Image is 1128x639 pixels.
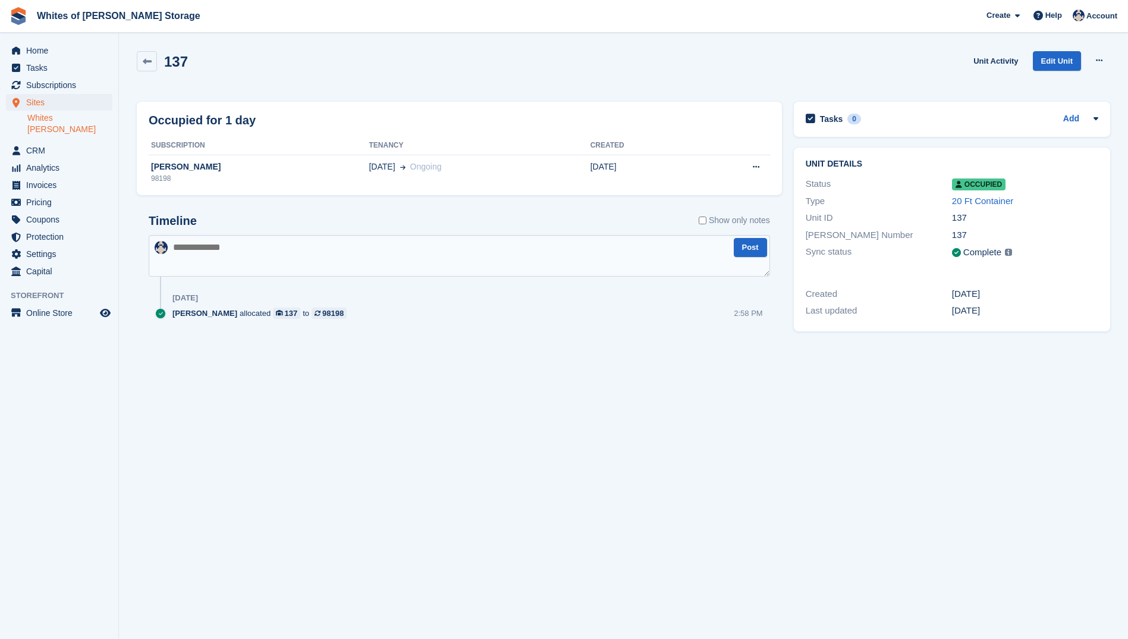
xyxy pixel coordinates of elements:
[26,194,98,211] span: Pricing
[6,59,112,76] a: menu
[806,304,952,318] div: Last updated
[820,114,843,124] h2: Tasks
[26,263,98,280] span: Capital
[155,241,168,254] img: Wendy
[1086,10,1117,22] span: Account
[806,159,1098,169] h2: Unit details
[149,111,256,129] h2: Occupied for 1 day
[590,136,694,155] th: Created
[26,77,98,93] span: Subscriptions
[10,7,27,25] img: stora-icon-8386f47178a22dfd0bd8f6a31ec36ba5ce8667c1dd55bd0f319d3a0aa187defe.svg
[952,287,1098,301] div: [DATE]
[27,112,112,135] a: Whites [PERSON_NAME]
[410,162,442,171] span: Ongoing
[1073,10,1085,21] img: Wendy
[1063,112,1079,126] a: Add
[6,177,112,193] a: menu
[164,54,188,70] h2: 137
[26,59,98,76] span: Tasks
[369,161,395,173] span: [DATE]
[26,228,98,245] span: Protection
[986,10,1010,21] span: Create
[26,305,98,321] span: Online Store
[1005,249,1012,256] img: icon-info-grey-7440780725fd019a000dd9b08b2336e03edf1995a4989e88bcd33f0948082b44.svg
[273,308,300,319] a: 137
[806,211,952,225] div: Unit ID
[963,246,1001,259] div: Complete
[6,246,112,262] a: menu
[26,94,98,111] span: Sites
[952,211,1098,225] div: 137
[11,290,118,302] span: Storefront
[26,177,98,193] span: Invoices
[149,214,197,228] h2: Timeline
[26,42,98,59] span: Home
[6,211,112,228] a: menu
[172,308,237,319] span: [PERSON_NAME]
[6,142,112,159] a: menu
[172,308,353,319] div: allocated to
[26,159,98,176] span: Analytics
[32,6,205,26] a: Whites of [PERSON_NAME] Storage
[847,114,861,124] div: 0
[1033,51,1081,71] a: Edit Unit
[806,195,952,208] div: Type
[6,94,112,111] a: menu
[369,136,590,155] th: Tenancy
[6,263,112,280] a: menu
[312,308,347,319] a: 98198
[26,246,98,262] span: Settings
[6,77,112,93] a: menu
[806,245,952,260] div: Sync status
[1045,10,1062,21] span: Help
[806,177,952,191] div: Status
[6,194,112,211] a: menu
[98,306,112,320] a: Preview store
[26,211,98,228] span: Coupons
[149,173,369,184] div: 98198
[149,161,369,173] div: [PERSON_NAME]
[969,51,1023,71] a: Unit Activity
[699,214,770,227] label: Show only notes
[6,42,112,59] a: menu
[149,136,369,155] th: Subscription
[734,308,762,319] div: 2:58 PM
[952,228,1098,242] div: 137
[6,228,112,245] a: menu
[172,293,198,303] div: [DATE]
[6,159,112,176] a: menu
[590,155,694,190] td: [DATE]
[952,196,1013,206] a: 20 Ft Container
[285,308,298,319] div: 137
[806,228,952,242] div: [PERSON_NAME] Number
[806,287,952,301] div: Created
[6,305,112,321] a: menu
[322,308,344,319] div: 98198
[952,178,1006,190] span: Occupied
[699,214,706,227] input: Show only notes
[26,142,98,159] span: CRM
[952,304,1098,318] div: [DATE]
[734,238,767,258] button: Post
